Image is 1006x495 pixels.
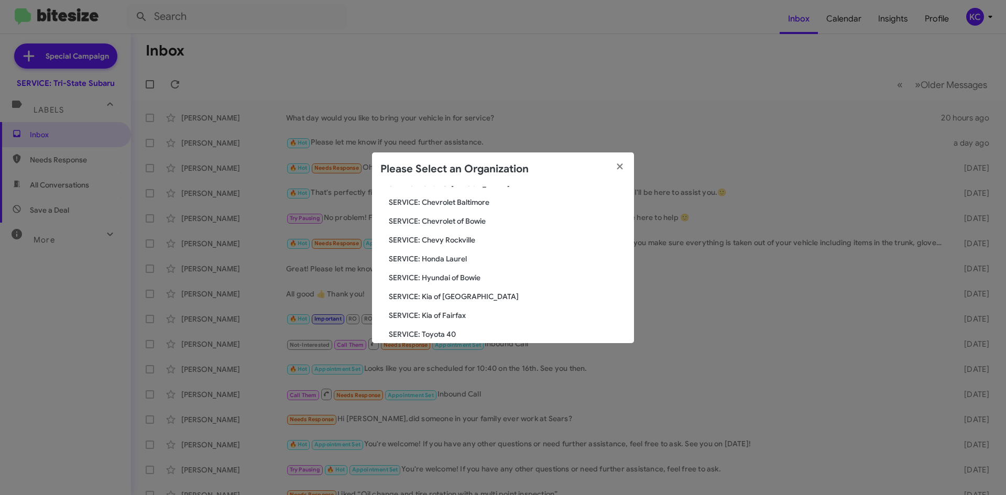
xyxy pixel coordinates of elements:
span: SERVICE: Kia of Fairfax [389,310,626,321]
span: SERVICE: Honda Laurel [389,254,626,264]
span: SERVICE: Chevrolet of Bowie [389,216,626,226]
span: SERVICE: Chevrolet Baltimore [389,197,626,207]
h2: Please Select an Organization [380,161,529,178]
span: SERVICE: Kia of [GEOGRAPHIC_DATA] [389,291,626,302]
span: SERVICE: Chevy Rockville [389,235,626,245]
span: SERVICE: Toyota 40 [389,329,626,339]
span: SERVICE: Hyundai of Bowie [389,272,626,283]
